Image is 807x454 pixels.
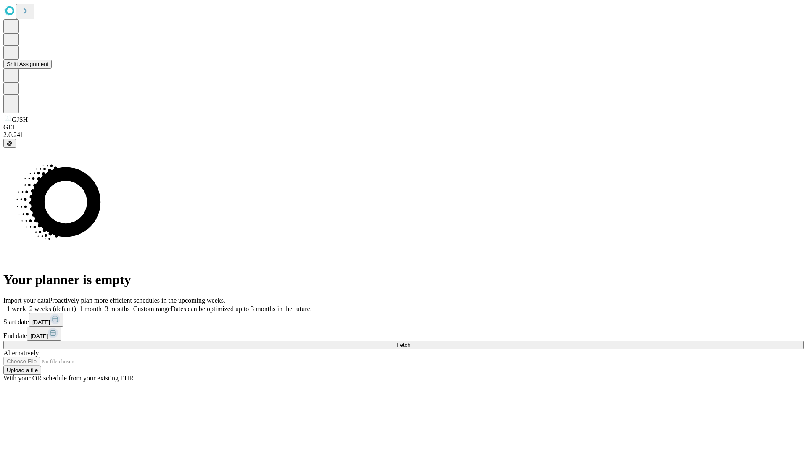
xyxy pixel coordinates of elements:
[3,139,16,148] button: @
[3,297,49,304] span: Import your data
[3,124,804,131] div: GEI
[3,327,804,340] div: End date
[3,272,804,288] h1: Your planner is empty
[30,333,48,339] span: [DATE]
[7,305,26,312] span: 1 week
[79,305,102,312] span: 1 month
[32,319,50,325] span: [DATE]
[7,140,13,146] span: @
[3,366,41,375] button: Upload a file
[3,131,804,139] div: 2.0.241
[133,305,171,312] span: Custom range
[396,342,410,348] span: Fetch
[105,305,130,312] span: 3 months
[3,313,804,327] div: Start date
[3,375,134,382] span: With your OR schedule from your existing EHR
[49,297,225,304] span: Proactively plan more efficient schedules in the upcoming weeks.
[3,349,39,356] span: Alternatively
[27,327,61,340] button: [DATE]
[29,305,76,312] span: 2 weeks (default)
[171,305,311,312] span: Dates can be optimized up to 3 months in the future.
[29,313,63,327] button: [DATE]
[3,60,52,69] button: Shift Assignment
[3,340,804,349] button: Fetch
[12,116,28,123] span: GJSH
